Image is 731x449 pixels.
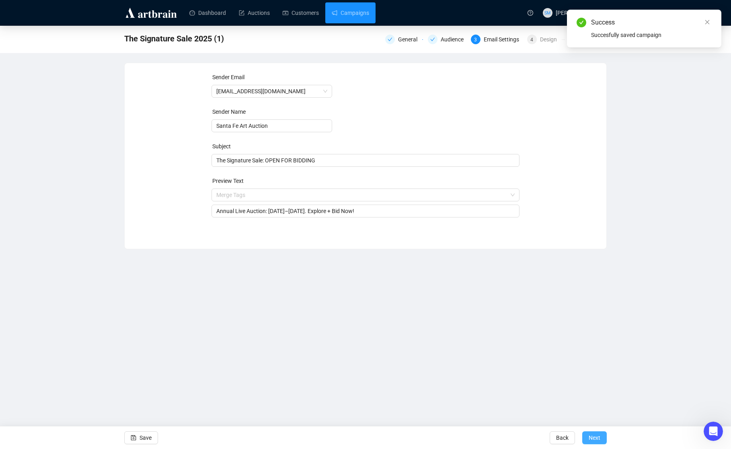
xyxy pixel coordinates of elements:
div: General [398,35,422,44]
label: Sender Email [212,74,244,80]
div: Preview Text [212,176,521,185]
div: 3Email Settings [471,35,522,44]
button: Next [582,431,607,444]
a: Campaigns [332,2,369,23]
span: 4 [530,37,533,43]
div: 4Design [527,35,565,44]
div: Design [540,35,562,44]
span: 3 [474,37,477,43]
div: Email Settings [484,35,524,44]
span: Back [556,426,569,449]
a: Customers [283,2,319,23]
span: check-circle [577,18,586,27]
iframe: Intercom live chat [704,422,723,441]
div: General [385,35,423,44]
label: Sender Name [212,109,246,115]
span: SM [544,9,550,16]
span: The Signature Sale 2025 (1) [124,32,224,45]
span: [PERSON_NAME] [556,10,599,16]
img: logo [124,6,178,19]
div: Subject [212,142,521,151]
span: close [704,19,710,25]
span: save [131,435,136,441]
div: Success [591,18,712,27]
span: Next [589,426,600,449]
div: Audience [428,35,466,44]
span: check [430,37,435,42]
a: Auctions [239,2,270,23]
span: check [388,37,392,42]
div: Audience [441,35,468,44]
a: Close [703,18,712,27]
button: Save [124,431,158,444]
a: Dashboard [189,2,226,23]
span: question-circle [528,10,533,16]
div: Succesfully saved campaign [591,31,712,39]
button: Back [550,431,575,444]
span: Save [140,426,152,449]
span: info@santafeartauction.com [216,85,327,97]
